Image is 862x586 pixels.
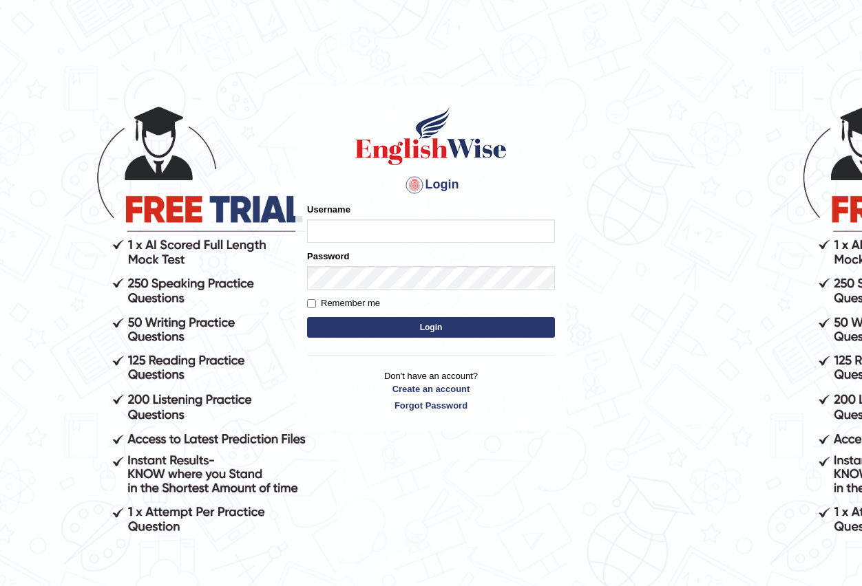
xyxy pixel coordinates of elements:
[307,296,380,310] label: Remember me
[307,203,350,216] label: Username
[307,382,555,395] a: Create an account
[353,105,509,167] img: Logo of English Wise sign in for intelligent practice with AI
[307,250,349,263] label: Password
[307,369,555,412] p: Don't have an account?
[307,399,555,412] a: Forgot Password
[307,317,555,338] button: Login
[307,299,316,308] input: Remember me
[307,174,555,196] h4: Login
